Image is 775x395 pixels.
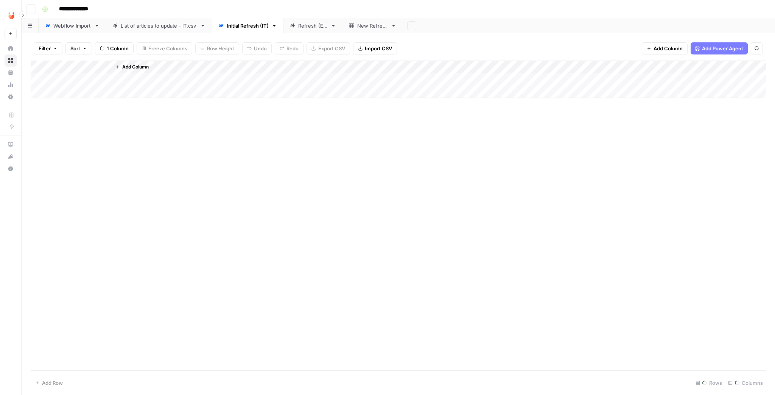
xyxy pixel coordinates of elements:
[34,42,62,54] button: Filter
[39,45,51,52] span: Filter
[286,45,299,52] span: Redo
[106,18,212,33] a: List of articles to update - IT.csv
[357,22,388,30] div: New Refresh
[654,45,683,52] span: Add Column
[318,45,345,52] span: Export CSV
[5,79,17,91] a: Usage
[254,45,267,52] span: Undo
[725,377,766,389] div: Columns
[283,18,342,33] a: Refresh (ES)
[121,22,197,30] div: List of articles to update - IT.csv
[5,138,17,151] a: AirOps Academy
[31,377,67,389] button: Add Row
[107,45,129,52] span: 1 Column
[353,42,397,54] button: Import CSV
[693,377,725,389] div: Rows
[207,45,234,52] span: Row Height
[691,42,748,54] button: Add Power Agent
[70,45,80,52] span: Sort
[227,22,269,30] div: Initial Refresh (IT)
[195,42,239,54] button: Row Height
[122,64,149,70] span: Add Column
[212,18,283,33] a: Initial Refresh (IT)
[5,163,17,175] button: Help + Support
[137,42,192,54] button: Freeze Columns
[95,42,134,54] button: 1 Column
[5,6,17,25] button: Workspace: Unobravo
[5,151,16,162] div: What's new?
[242,42,272,54] button: Undo
[365,45,392,52] span: Import CSV
[342,18,403,33] a: New Refresh
[5,67,17,79] a: Your Data
[5,54,17,67] a: Browse
[65,42,92,54] button: Sort
[112,62,152,72] button: Add Column
[42,379,63,387] span: Add Row
[5,91,17,103] a: Settings
[298,22,328,30] div: Refresh (ES)
[702,45,743,52] span: Add Power Agent
[148,45,187,52] span: Freeze Columns
[39,18,106,33] a: Webflow Import
[275,42,303,54] button: Redo
[5,151,17,163] button: What's new?
[307,42,350,54] button: Export CSV
[5,9,18,22] img: Unobravo Logo
[5,42,17,54] a: Home
[642,42,688,54] button: Add Column
[53,22,91,30] div: Webflow Import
